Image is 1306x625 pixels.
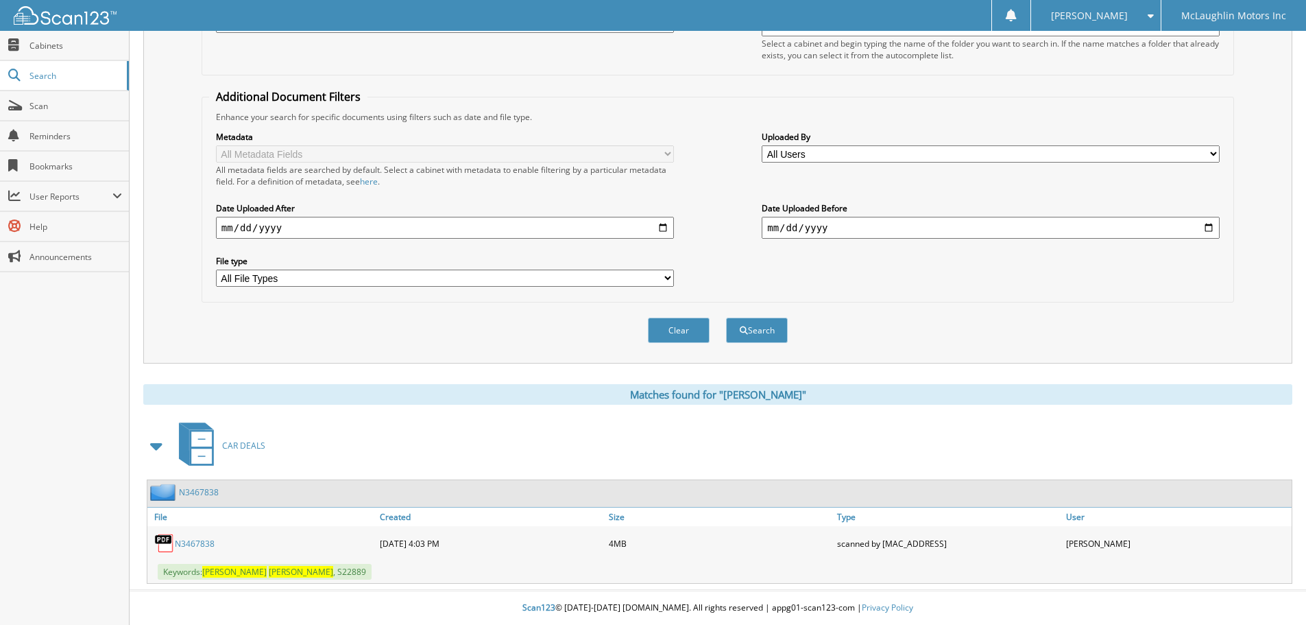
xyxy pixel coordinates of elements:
[147,508,376,526] a: File
[216,217,674,239] input: start
[29,100,122,112] span: Scan
[179,486,219,498] a: N3467838
[376,530,605,557] div: [DATE] 4:03 PM
[143,384,1292,405] div: Matches found for "[PERSON_NAME]"
[834,530,1063,557] div: scanned by [MAC_ADDRESS]
[175,538,215,550] a: N3467838
[726,318,788,343] button: Search
[154,533,175,554] img: PDF.png
[862,602,913,613] a: Privacy Policy
[605,530,834,557] div: 4MB
[834,508,1063,526] a: Type
[216,202,674,214] label: Date Uploaded After
[29,251,122,263] span: Announcements
[216,164,674,187] div: All metadata fields are searched by default. Select a cabinet with metadata to enable filtering b...
[216,131,674,143] label: Metadata
[269,566,333,578] span: [PERSON_NAME]
[171,418,265,473] a: CAR DEALS
[29,221,122,233] span: Help
[522,602,555,613] span: Scan123
[130,591,1306,625] div: © [DATE]-[DATE] [DOMAIN_NAME]. All rights reserved | appg01-scan123-com |
[762,38,1220,61] div: Select a cabinet and begin typing the name of the folder you want to search in. If the name match...
[209,89,367,104] legend: Additional Document Filters
[202,566,267,578] span: [PERSON_NAME]
[14,6,117,25] img: scan123-logo-white.svg
[222,440,265,451] span: CAR DEALS
[29,130,122,142] span: Reminders
[376,508,605,526] a: Created
[648,318,710,343] button: Clear
[29,40,122,51] span: Cabinets
[762,202,1220,214] label: Date Uploaded Before
[29,70,120,82] span: Search
[29,191,112,202] span: User Reports
[1237,559,1306,625] iframe: Chat Widget
[158,564,372,580] span: Keywords: , S22889
[605,508,834,526] a: Size
[1051,12,1128,20] span: [PERSON_NAME]
[209,111,1226,123] div: Enhance your search for specific documents using filters such as date and file type.
[762,217,1220,239] input: end
[216,255,674,267] label: File type
[762,131,1220,143] label: Uploaded By
[1181,12,1286,20] span: McLaughlin Motors Inc
[150,484,179,501] img: folder2.png
[29,161,122,172] span: Bookmarks
[1063,508,1292,526] a: User
[360,176,378,187] a: here
[1063,530,1292,557] div: [PERSON_NAME]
